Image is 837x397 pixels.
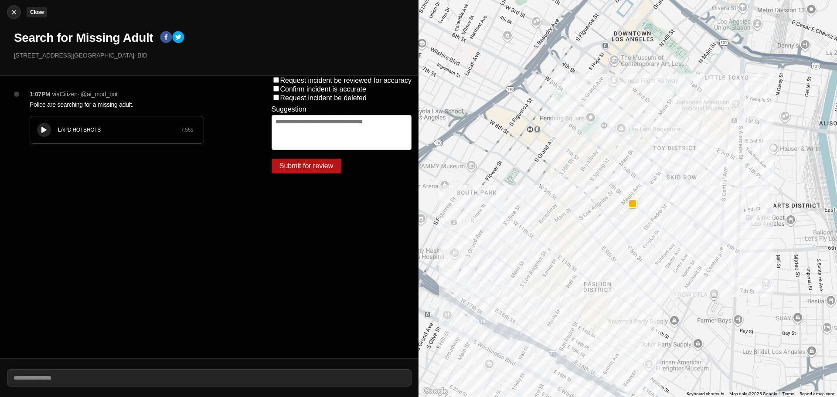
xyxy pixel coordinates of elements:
label: Suggestion [272,105,306,113]
img: cancel [10,8,18,17]
button: facebook [160,31,172,45]
p: via Citizen · @ ai_mod_bot [52,90,118,98]
a: Open this area in Google Maps (opens a new window) [421,386,449,397]
img: Google [421,386,449,397]
button: twitter [172,31,184,45]
p: Police are searching for a missing adult. [30,100,237,109]
button: cancelClose [7,5,21,19]
button: Keyboard shortcuts [687,391,724,397]
a: Report a map error [800,391,834,396]
label: Request incident be reviewed for accuracy [280,77,412,84]
p: 1:07PM [30,90,51,98]
h1: Search for Missing Adult [14,30,153,46]
a: Terms [782,391,794,396]
small: Close [30,9,44,15]
span: Map data ©2025 Google [729,391,777,396]
p: [STREET_ADDRESS][GEOGRAPHIC_DATA] · BID [14,51,412,60]
div: 7.56 s [181,126,193,133]
button: Submit for review [272,159,341,173]
label: Confirm incident is accurate [280,85,366,93]
div: LAPD HOTSHOTS [58,126,181,133]
label: Request incident be deleted [280,94,367,102]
